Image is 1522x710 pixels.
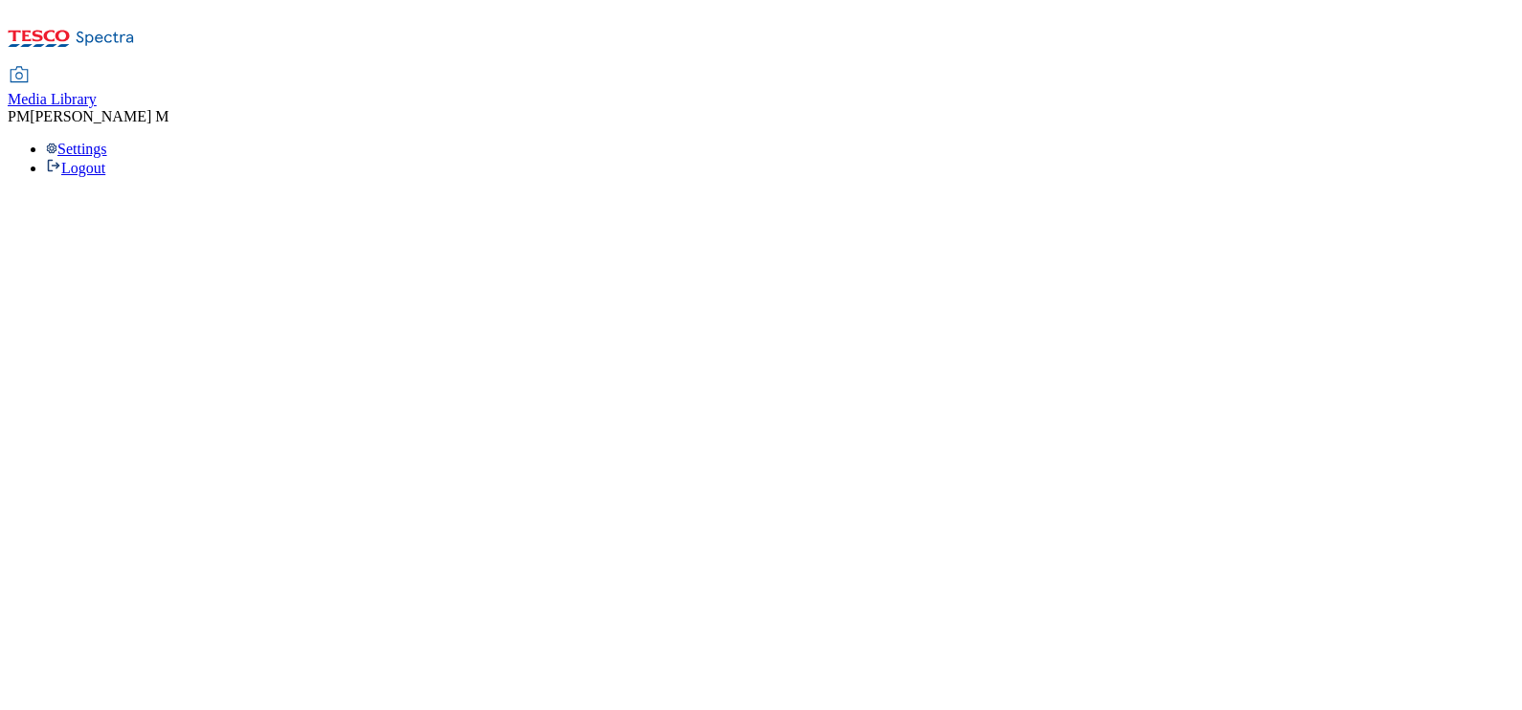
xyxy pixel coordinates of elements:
a: Media Library [8,68,97,108]
a: Logout [46,160,105,176]
span: [PERSON_NAME] M [30,108,168,124]
span: PM [8,108,30,124]
a: Settings [46,141,107,157]
span: Media Library [8,91,97,107]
